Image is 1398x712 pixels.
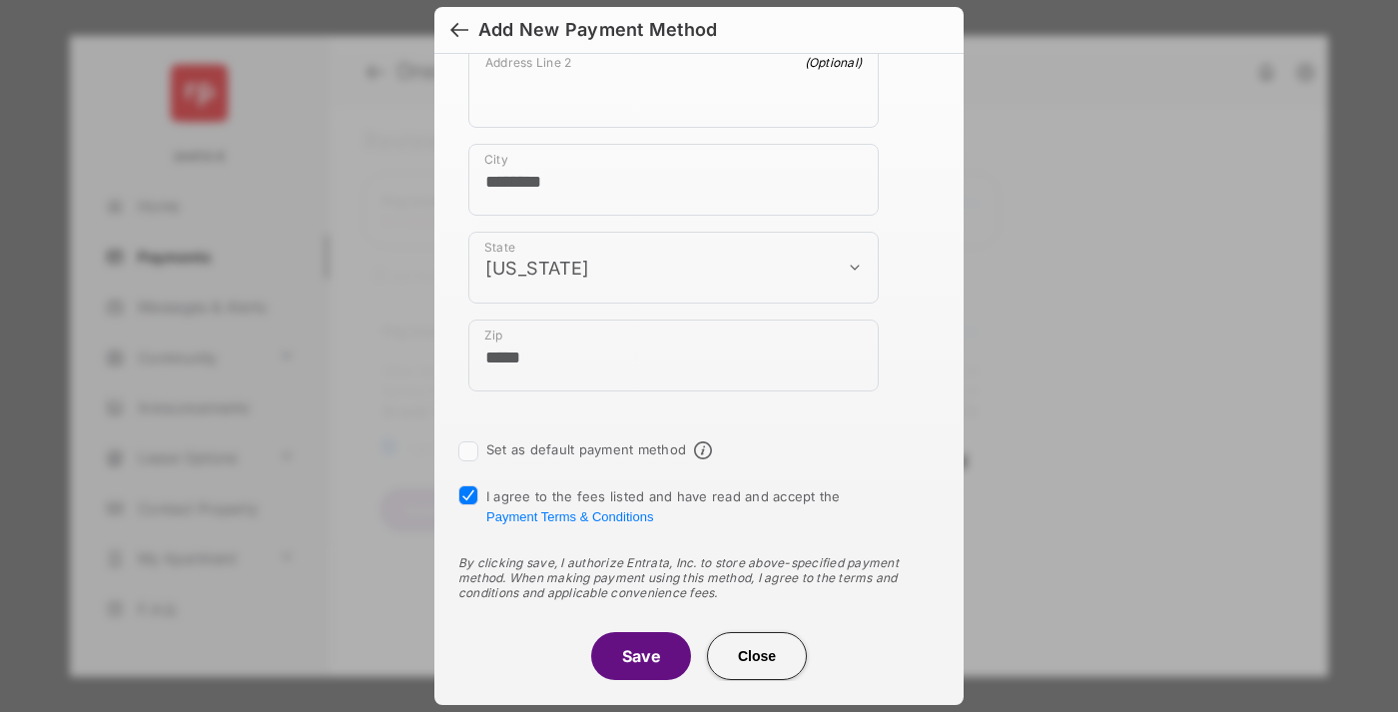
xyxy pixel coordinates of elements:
div: payment_method_screening[postal_addresses][postalCode] [468,320,879,391]
button: Close [707,632,807,680]
span: I agree to the fees listed and have read and accept the [486,488,841,524]
div: Add New Payment Method [478,19,717,41]
div: payment_method_screening[postal_addresses][addressLine2] [468,46,879,128]
button: Save [591,632,691,680]
div: payment_method_screening[postal_addresses][administrativeArea] [468,232,879,304]
label: Set as default payment method [486,441,686,457]
div: By clicking save, I authorize Entrata, Inc. to store above-specified payment method. When making ... [458,555,940,600]
span: Default payment method info [694,441,712,459]
button: I agree to the fees listed and have read and accept the [486,509,653,524]
div: payment_method_screening[postal_addresses][locality] [468,144,879,216]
